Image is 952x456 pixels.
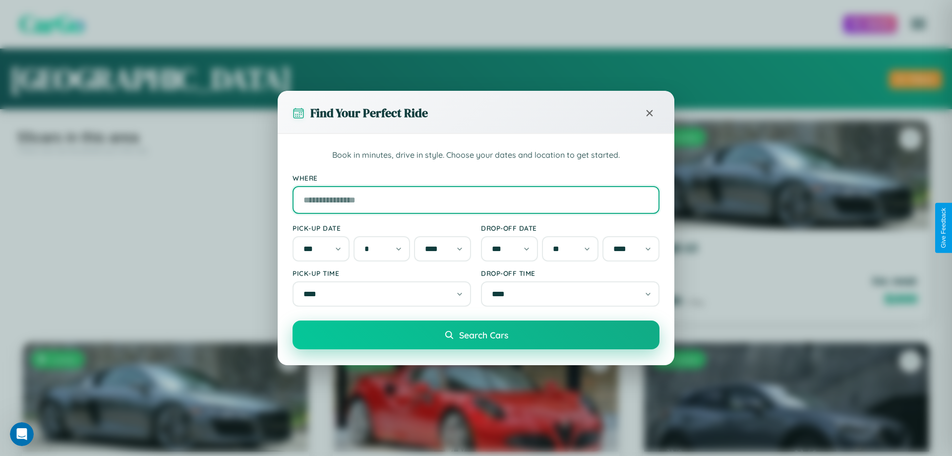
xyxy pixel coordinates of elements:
h3: Find Your Perfect Ride [310,105,428,121]
label: Drop-off Date [481,224,659,232]
label: Where [293,174,659,182]
label: Pick-up Time [293,269,471,277]
button: Search Cars [293,321,659,349]
p: Book in minutes, drive in style. Choose your dates and location to get started. [293,149,659,162]
label: Drop-off Time [481,269,659,277]
span: Search Cars [459,329,508,340]
label: Pick-up Date [293,224,471,232]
